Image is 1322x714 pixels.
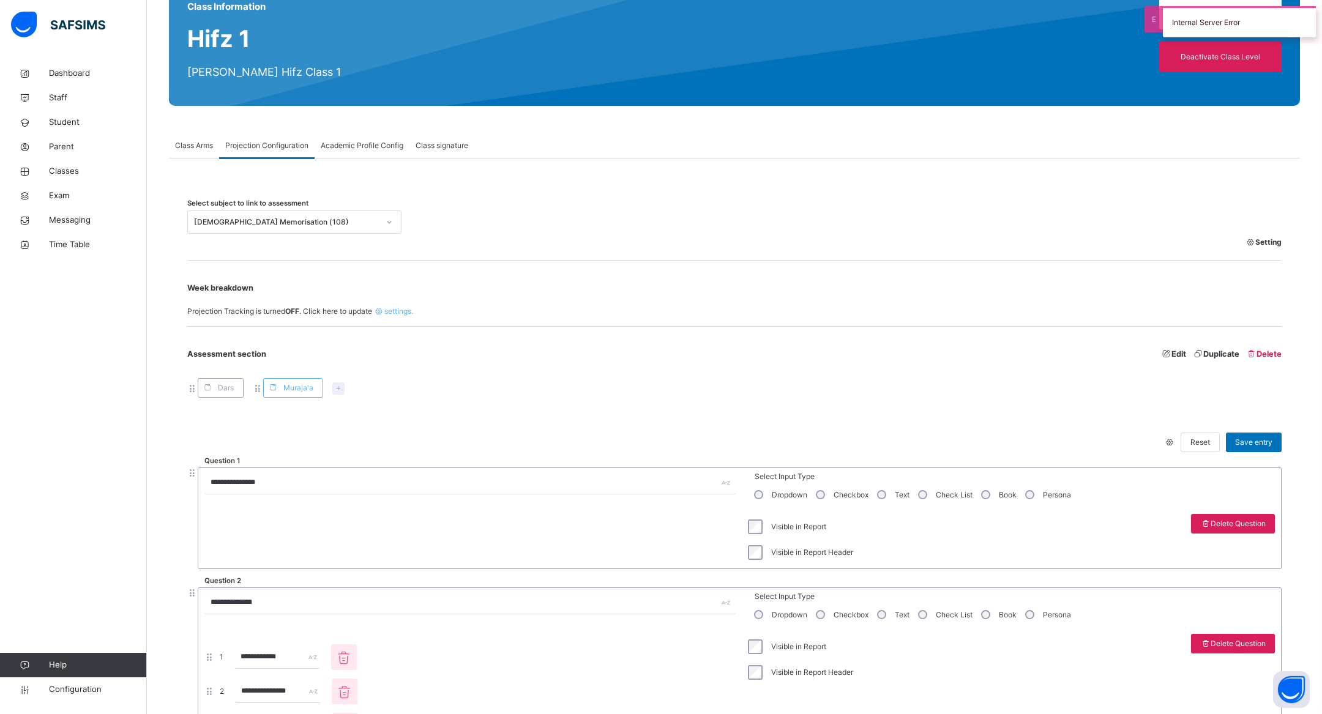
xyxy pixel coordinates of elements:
[49,141,147,153] span: Parent
[204,456,240,466] label: Question 1
[204,677,357,705] span: 2
[204,677,737,705] div: 2
[771,547,853,558] label: Visible in Report Header
[187,467,1282,581] div: Question 1Select Input TypeDropdownCheckboxTextCheck ListBookPersonaVisible in ReportVisible in R...
[372,307,413,316] span: settings.
[771,521,826,532] label: Visible in Report
[895,609,909,620] label: Text
[253,378,326,399] div: Muraja'a
[225,140,308,151] span: Projection Configuration
[1043,489,1071,500] label: Persona
[771,667,853,678] label: Visible in Report Header
[49,190,147,202] span: Exam
[936,609,973,620] label: Check List
[204,576,241,586] label: Question 2
[1235,437,1272,448] span: Save entry
[1273,671,1310,708] button: Open asap
[49,165,147,177] span: Classes
[1190,437,1210,448] span: Reset
[321,140,403,151] span: Academic Profile Config
[834,609,868,620] label: Checkbox
[49,659,146,671] span: Help
[1200,638,1266,649] span: Delete Question
[1245,237,1282,248] span: Setting
[49,214,147,226] span: Messaging
[772,609,807,620] label: Dropdown
[49,67,147,80] span: Dashboard
[936,489,973,500] label: Check List
[1163,6,1316,37] div: Internal Server Error
[49,116,147,128] span: Student
[11,12,105,37] img: safsims
[187,282,1282,294] span: Week breakdown
[49,92,147,104] span: Staff
[1160,348,1186,360] span: Edit
[999,609,1017,620] label: Book
[285,307,299,316] b: OFF
[755,471,1269,482] span: Select Input Type
[1245,348,1282,360] span: Delete
[416,140,468,151] span: Class signature
[194,217,379,228] div: [DEMOGRAPHIC_DATA] Memorisation (108)
[187,378,247,399] div: Dars
[187,198,308,209] span: Select subject to link to assessment
[999,489,1017,500] label: Book
[895,489,909,500] label: Text
[834,489,868,500] label: Checkbox
[175,140,213,151] span: Class Arms
[49,683,146,696] span: Configuration
[218,382,234,393] span: Dars
[1043,609,1071,620] label: Persona
[204,643,357,671] span: 1
[204,643,737,671] div: 1
[771,641,826,652] label: Visible in Report
[187,348,1282,360] span: Assessment section
[772,489,807,500] label: Dropdown
[283,382,313,393] span: Muraja'a
[755,591,1269,602] span: Select Input Type
[1192,348,1239,360] span: Duplicate
[1200,518,1266,529] span: Delete Question
[49,239,147,251] span: Time Table
[187,306,1282,317] span: Projection Tracking is turned . Click here to update
[1168,51,1272,62] span: Deactivate Class Level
